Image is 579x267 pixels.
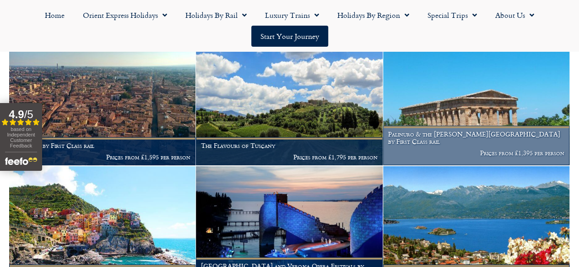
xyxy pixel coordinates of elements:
a: Start your Journey [251,26,328,47]
h1: Palinuro & the [PERSON_NAME][GEOGRAPHIC_DATA] by First Class rail [388,131,564,145]
h1: Bologna by First Class rail [14,142,190,149]
a: Bologna by First Class rail Prices from £1,595 per person [9,39,196,166]
a: Orient Express Holidays [74,5,176,26]
a: Luxury Trains [256,5,328,26]
h1: The Flavours of Tuscany [201,142,377,149]
a: Holidays by Rail [176,5,256,26]
a: The Flavours of Tuscany Prices from £1,795 per person [196,39,383,166]
p: Prices from £1,395 per person [388,149,564,157]
nav: Menu [5,5,574,47]
p: Prices from £1,795 per person [201,153,377,161]
a: Special Trips [418,5,486,26]
a: Home [36,5,74,26]
a: About Us [486,5,543,26]
p: Prices from £1,595 per person [14,153,190,161]
a: Palinuro & the [PERSON_NAME][GEOGRAPHIC_DATA] by First Class rail Prices from £1,395 per person [383,39,570,166]
a: Holidays by Region [328,5,418,26]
